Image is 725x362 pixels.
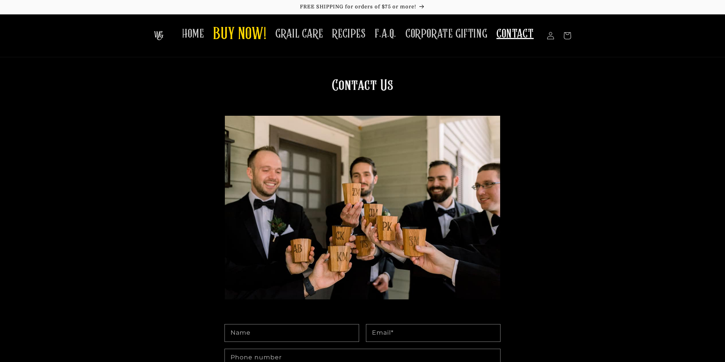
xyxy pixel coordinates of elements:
span: RECIPES [332,27,366,41]
a: RECIPES [328,22,370,46]
a: F.A.Q. [370,22,401,46]
span: GRAIL CARE [275,27,323,41]
a: CORPORATE GIFTING [401,22,492,46]
span: BUY NOW! [213,24,266,45]
a: HOME [177,22,209,46]
span: CONTACT [496,27,534,41]
p: FREE SHIPPING for orders of $75 or more! [8,4,717,10]
img: The Whiskey Grail [154,31,163,40]
span: F.A.Q. [375,27,396,41]
span: HOME [182,27,204,41]
a: CONTACT [492,22,538,46]
a: GRAIL CARE [271,22,328,46]
h1: Contact Us [225,76,500,305]
span: CORPORATE GIFTING [405,27,487,41]
a: BUY NOW! [209,20,271,50]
